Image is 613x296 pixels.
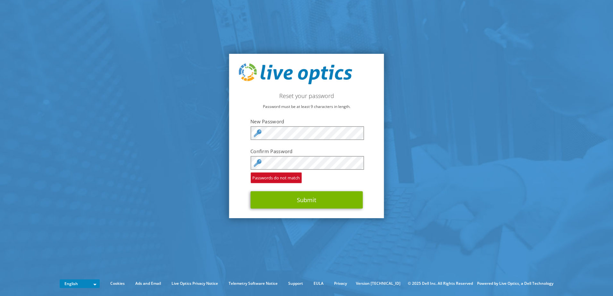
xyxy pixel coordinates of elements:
[239,92,374,99] h2: Reset your password
[105,280,130,287] a: Cookies
[283,280,308,287] a: Support
[167,280,223,287] a: Live Optics Privacy Notice
[250,191,363,209] button: Submit
[239,63,352,85] img: live_optics_svg.svg
[224,280,282,287] a: Telemetry Software Notice
[250,172,302,183] span: Passwords do not match
[477,280,553,287] li: Powered by Live Optics, a Dell Technology
[239,103,374,110] p: Password must be at least 9 characters in length.
[405,280,476,287] li: © 2025 Dell Inc. All Rights Reserved
[309,280,328,287] a: EULA
[250,148,363,154] label: Confirm Password
[329,280,352,287] a: Privacy
[130,280,166,287] a: Ads and Email
[250,118,363,125] label: New Password
[353,280,404,287] li: Version [TECHNICAL_ID]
